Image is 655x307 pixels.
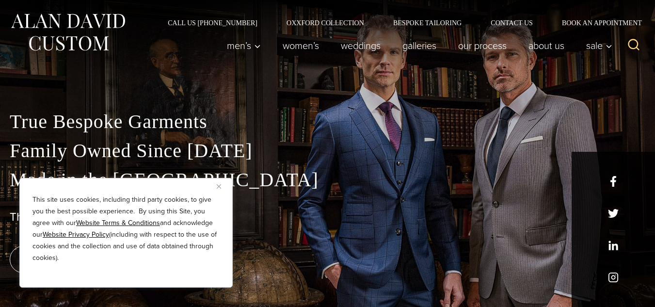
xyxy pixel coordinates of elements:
a: Galleries [392,36,447,55]
a: Oxxford Collection [272,19,379,26]
a: Website Privacy Policy [43,229,109,240]
nav: Primary Navigation [216,36,618,55]
a: About Us [518,36,575,55]
img: Alan David Custom [10,11,126,54]
a: Our Process [447,36,518,55]
span: Men’s [227,41,261,50]
span: Sale [586,41,612,50]
a: Book an Appointment [547,19,645,26]
a: Women’s [272,36,330,55]
a: Bespoke Tailoring [379,19,476,26]
a: book an appointment [10,246,145,273]
img: Close [217,184,221,189]
a: weddings [330,36,392,55]
button: View Search Form [622,34,645,57]
p: This site uses cookies, including third party cookies, to give you the best possible experience. ... [32,194,220,264]
p: True Bespoke Garments Family Owned Since [DATE] Made in the [GEOGRAPHIC_DATA] [10,107,645,194]
a: Call Us [PHONE_NUMBER] [153,19,272,26]
a: Contact Us [476,19,547,26]
button: Close [217,180,228,192]
nav: Secondary Navigation [153,19,645,26]
a: Website Terms & Conditions [76,218,160,228]
h1: The Best Custom Suits NYC Has to Offer [10,210,645,224]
